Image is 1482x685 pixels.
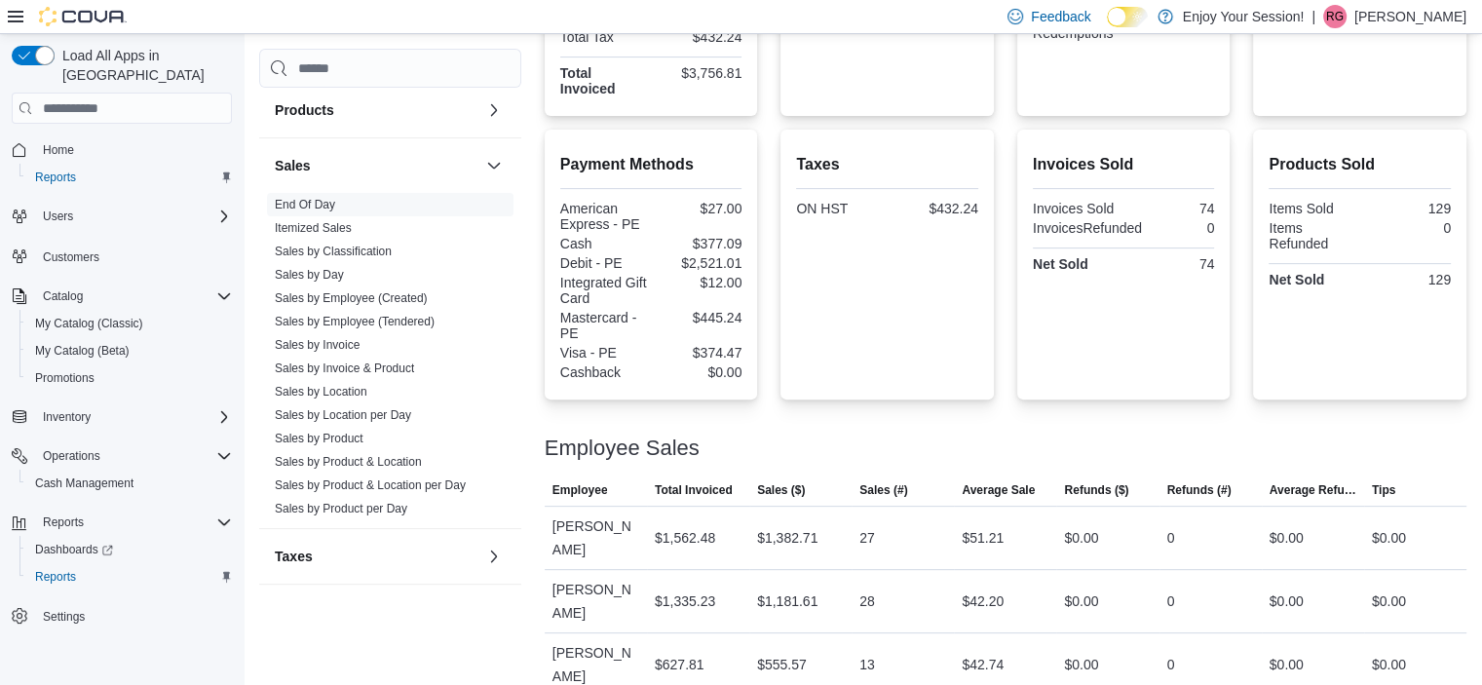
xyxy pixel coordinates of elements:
[560,310,647,341] div: Mastercard - PE
[275,221,352,235] a: Itemized Sales
[1107,7,1148,27] input: Dark Mode
[35,444,232,468] span: Operations
[275,454,422,470] span: Sales by Product & Location
[35,444,108,468] button: Operations
[1150,220,1214,236] div: 0
[757,590,817,613] div: $1,181.61
[1364,272,1451,287] div: 129
[27,538,121,561] a: Dashboards
[275,547,313,566] h3: Taxes
[275,478,466,492] a: Sales by Product & Location per Day
[655,482,733,498] span: Total Invoiced
[1354,5,1466,28] p: [PERSON_NAME]
[35,316,143,331] span: My Catalog (Classic)
[1033,153,1215,176] h2: Invoices Sold
[560,153,742,176] h2: Payment Methods
[796,153,978,176] h2: Taxes
[4,403,240,431] button: Inventory
[545,437,700,460] h3: Employee Sales
[275,502,407,515] a: Sales by Product per Day
[27,166,232,189] span: Reports
[552,482,608,498] span: Employee
[35,370,95,386] span: Promotions
[482,154,506,177] button: Sales
[560,364,647,380] div: Cashback
[35,205,81,228] button: Users
[1064,590,1098,613] div: $0.00
[560,345,647,361] div: Visa - PE
[796,201,883,216] div: ON HST
[19,364,240,392] button: Promotions
[27,312,232,335] span: My Catalog (Classic)
[39,7,127,26] img: Cova
[19,337,240,364] button: My Catalog (Beta)
[27,312,151,335] a: My Catalog (Classic)
[275,337,360,353] span: Sales by Invoice
[259,193,521,528] div: Sales
[1127,201,1214,216] div: 74
[655,310,741,325] div: $445.24
[655,275,741,290] div: $12.00
[655,29,741,45] div: $432.24
[1372,653,1406,676] div: $0.00
[35,246,107,269] a: Customers
[859,590,875,613] div: 28
[1269,272,1324,287] strong: Net Sold
[757,526,817,550] div: $1,382.71
[35,244,232,268] span: Customers
[655,364,741,380] div: $0.00
[275,477,466,493] span: Sales by Product & Location per Day
[1364,201,1451,216] div: 129
[275,455,422,469] a: Sales by Product & Location
[35,285,91,308] button: Catalog
[35,137,232,162] span: Home
[4,203,240,230] button: Users
[43,142,74,158] span: Home
[19,310,240,337] button: My Catalog (Classic)
[55,46,232,85] span: Load All Apps in [GEOGRAPHIC_DATA]
[275,385,367,399] a: Sales by Location
[655,236,741,251] div: $377.09
[19,563,240,590] button: Reports
[560,236,647,251] div: Cash
[1064,482,1128,498] span: Refunds ($)
[4,242,240,270] button: Customers
[560,255,647,271] div: Debit - PE
[275,432,363,445] a: Sales by Product
[275,408,411,422] a: Sales by Location per Day
[655,653,704,676] div: $627.81
[1270,590,1304,613] div: $0.00
[655,255,741,271] div: $2,521.01
[275,100,478,120] button: Products
[962,590,1004,613] div: $42.20
[859,653,875,676] div: 13
[43,288,83,304] span: Catalog
[1183,5,1305,28] p: Enjoy Your Session!
[1311,5,1315,28] p: |
[4,442,240,470] button: Operations
[275,315,435,328] a: Sales by Employee (Tendered)
[43,514,84,530] span: Reports
[545,507,647,569] div: [PERSON_NAME]
[560,275,647,306] div: Integrated Gift Card
[35,405,232,429] span: Inventory
[655,590,715,613] div: $1,335.23
[27,565,232,589] span: Reports
[43,448,100,464] span: Operations
[19,470,240,497] button: Cash Management
[482,545,506,568] button: Taxes
[275,407,411,423] span: Sales by Location per Day
[275,267,344,283] span: Sales by Day
[859,526,875,550] div: 27
[27,472,141,495] a: Cash Management
[43,249,99,265] span: Customers
[757,482,805,498] span: Sales ($)
[43,209,73,224] span: Users
[27,339,137,362] a: My Catalog (Beta)
[560,65,616,96] strong: Total Invoiced
[1323,5,1347,28] div: Ryan Grieger
[35,511,92,534] button: Reports
[1372,482,1395,498] span: Tips
[275,268,344,282] a: Sales by Day
[1107,27,1108,28] span: Dark Mode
